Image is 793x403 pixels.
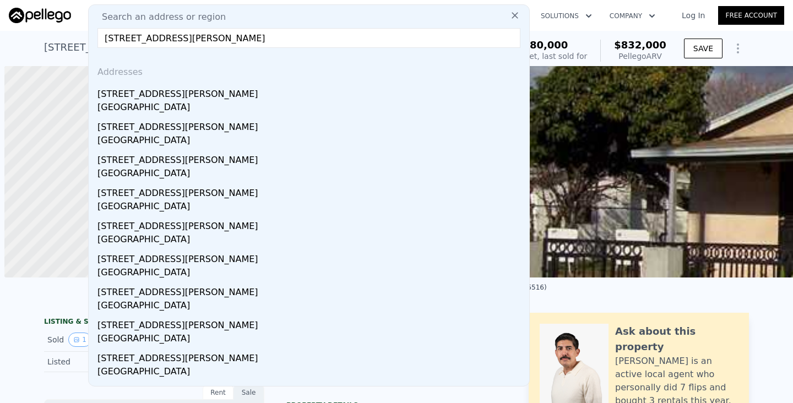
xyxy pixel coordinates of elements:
[97,314,525,332] div: [STREET_ADDRESS][PERSON_NAME]
[97,281,525,299] div: [STREET_ADDRESS][PERSON_NAME]
[727,37,749,59] button: Show Options
[44,317,264,328] div: LISTING & SALE HISTORY
[203,385,233,400] div: Rent
[97,233,525,248] div: [GEOGRAPHIC_DATA]
[97,83,525,101] div: [STREET_ADDRESS][PERSON_NAME]
[97,167,525,182] div: [GEOGRAPHIC_DATA]
[233,385,264,400] div: Sale
[97,266,525,281] div: [GEOGRAPHIC_DATA]
[669,10,718,21] a: Log In
[532,6,601,26] button: Solutions
[47,356,145,367] div: Listed
[97,332,525,347] div: [GEOGRAPHIC_DATA]
[47,333,145,347] div: Sold
[97,182,525,200] div: [STREET_ADDRESS][PERSON_NAME]
[9,8,71,23] img: Pellego
[601,6,664,26] button: Company
[516,39,568,51] span: $480,000
[718,6,784,25] a: Free Account
[97,101,525,116] div: [GEOGRAPHIC_DATA]
[93,57,525,83] div: Addresses
[614,51,666,62] div: Pellego ARV
[97,380,525,398] div: [STREET_ADDRESS][PERSON_NAME]
[93,10,226,24] span: Search an address or region
[97,299,525,314] div: [GEOGRAPHIC_DATA]
[497,51,587,62] div: Off Market, last sold for
[614,39,666,51] span: $832,000
[97,365,525,380] div: [GEOGRAPHIC_DATA]
[68,333,91,347] button: View historical data
[684,39,723,58] button: SAVE
[44,40,368,55] div: [STREET_ADDRESS][PERSON_NAME] , [PERSON_NAME] , CA 90222
[97,116,525,134] div: [STREET_ADDRESS][PERSON_NAME]
[97,215,525,233] div: [STREET_ADDRESS][PERSON_NAME]
[97,149,525,167] div: [STREET_ADDRESS][PERSON_NAME]
[97,200,525,215] div: [GEOGRAPHIC_DATA]
[97,347,525,365] div: [STREET_ADDRESS][PERSON_NAME]
[97,248,525,266] div: [STREET_ADDRESS][PERSON_NAME]
[97,134,525,149] div: [GEOGRAPHIC_DATA]
[615,324,738,355] div: Ask about this property
[97,28,520,48] input: Enter an address, city, region, neighborhood or zip code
